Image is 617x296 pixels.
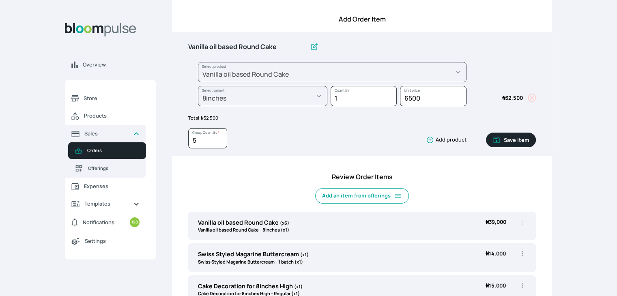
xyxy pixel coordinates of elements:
a: Notifications128 [65,212,146,232]
h4: Review Order Items [188,172,536,182]
small: 128 [130,217,140,227]
span: Store [84,94,140,102]
span: 32,500 [201,115,218,121]
span: 32,500 [502,94,523,101]
a: Sales [65,125,146,142]
h4: Add Order Item [172,14,552,24]
a: Products [65,107,146,125]
img: Bloom Logo [65,23,136,36]
span: Settings [85,237,140,245]
span: Overview [83,61,149,69]
a: Overview [65,56,156,73]
span: Expenses [84,182,140,190]
span: Templates [84,200,127,208]
a: Orders [68,142,146,159]
a: Templates [65,195,146,212]
span: (x1) [294,283,303,290]
input: Untitled group * [188,39,307,56]
span: Orders [87,147,140,154]
span: ₦ [201,115,204,121]
span: ₦ [486,282,489,289]
span: Products [84,112,140,120]
button: Save item [486,133,536,147]
span: (x6) [280,220,289,226]
a: Expenses [65,178,146,195]
button: Add product [423,136,467,144]
p: Vanilla oil based Round Cake [198,218,289,227]
span: Notifications [83,219,114,226]
a: Offerings [68,159,146,178]
span: ₦ [502,94,505,101]
span: Offerings [88,165,140,172]
span: 15,000 [486,282,506,289]
p: Swiss Styled Magarine Buttercream [198,250,309,259]
p: Swiss Styled Magarine Buttercream - 1 batch (x1) [198,259,309,266]
span: (x1) [300,251,309,257]
span: ₦ [486,218,489,225]
span: 39,000 [486,218,506,225]
button: Add an item from offerings [315,188,409,204]
p: Vanilla oil based Round Cake - 8inches (x1) [198,227,289,234]
p: Cake Decoration for 8inches High [198,282,303,291]
span: ₦ [486,250,489,257]
span: 14,000 [486,250,506,257]
a: Store [65,90,146,107]
p: Total: [188,115,536,122]
span: Sales [84,130,127,137]
a: Settings [65,232,146,250]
